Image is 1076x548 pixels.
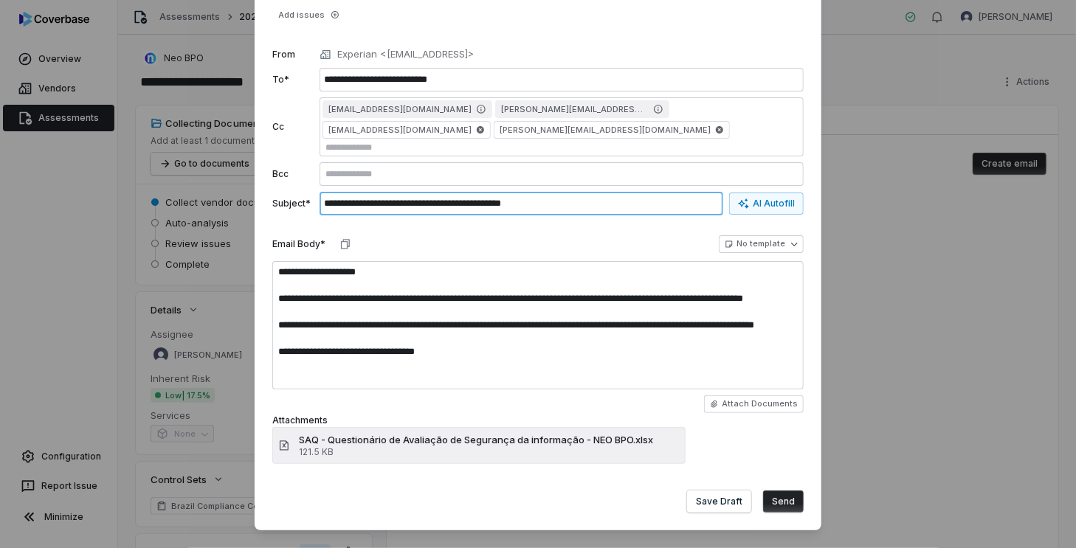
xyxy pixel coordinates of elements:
[763,490,804,513] button: Send
[738,198,795,209] div: AI Autofill
[299,446,653,458] span: 121.5 KB
[704,395,804,413] button: Attach Documents
[501,103,649,115] span: [PERSON_NAME][EMAIL_ADDRESS][DOMAIN_NAME]
[729,193,804,215] button: AI Autofill
[494,121,730,139] span: [PERSON_NAME][EMAIL_ADDRESS][DOMAIN_NAME]
[272,168,314,180] label: Bcc
[272,198,314,209] label: Subject*
[328,103,472,115] span: [EMAIL_ADDRESS][DOMAIN_NAME]
[323,121,491,139] span: [EMAIL_ADDRESS][DOMAIN_NAME]
[299,433,653,446] span: SAQ - Questionário de Avaliação de Segurança da informação - NEO BPO.xlsx
[272,6,345,24] button: Add issues
[722,398,798,409] span: Attach Documents
[272,49,314,60] label: From
[272,121,314,133] label: Cc
[337,47,474,62] p: Experian <[EMAIL_ADDRESS]>
[272,415,328,426] label: Attachments
[687,490,751,513] button: Save Draft
[272,238,325,250] label: Email Body*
